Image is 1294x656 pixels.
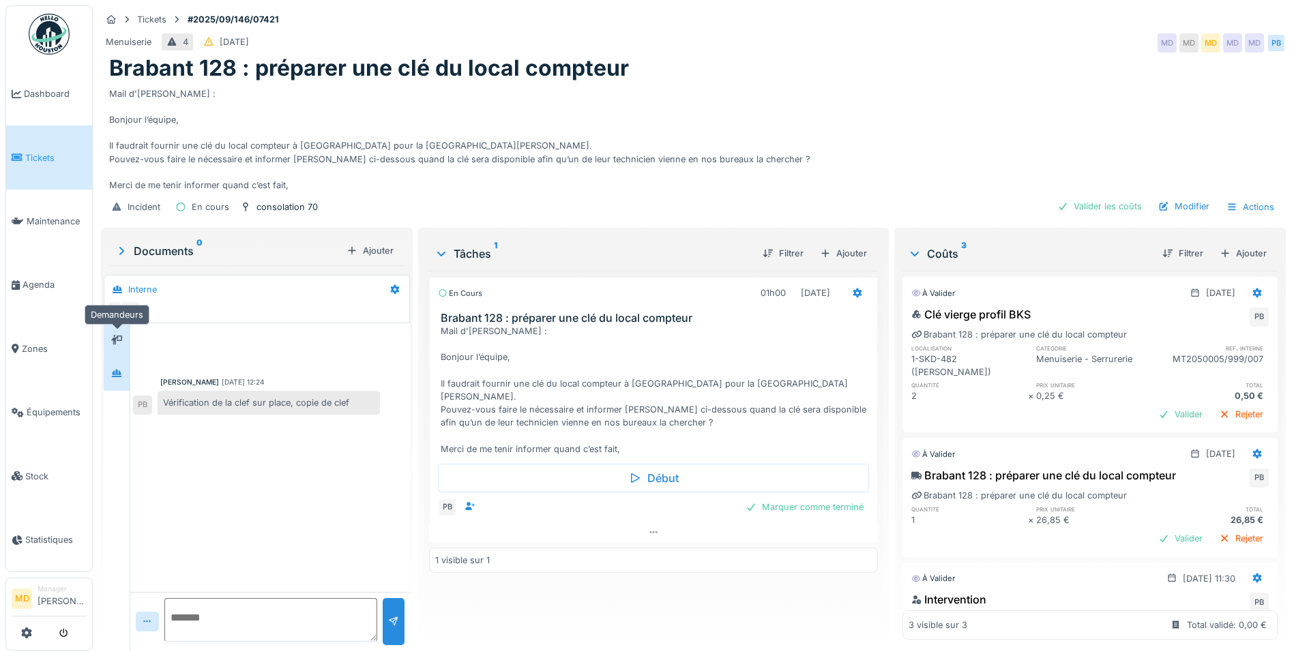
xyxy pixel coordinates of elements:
div: 0,25 € [1036,389,1152,402]
div: [DATE] [220,35,249,48]
div: Documents [115,243,341,259]
div: consolation 70 [256,200,318,213]
div: MD [1201,33,1220,53]
a: Stock [6,444,92,507]
span: Zones [22,342,87,355]
div: MD [1245,33,1264,53]
div: [PERSON_NAME] [160,377,219,387]
div: Rejeter [1214,529,1269,548]
div: À valider [911,449,955,460]
div: PB [133,396,152,415]
div: Demandeurs [85,305,149,325]
div: 0,50 € [1153,389,1269,402]
div: MD [107,301,126,320]
div: À valider [911,573,955,584]
div: [DATE] 12:24 [222,377,265,387]
div: Menuiserie [106,35,151,48]
a: Maintenance [6,190,92,253]
div: Manager [38,584,87,594]
span: Agenda [23,278,87,291]
div: Tickets [137,13,166,26]
a: MD Manager[PERSON_NAME] [12,584,87,616]
h6: prix unitaire [1036,505,1152,513]
div: Mail d'[PERSON_NAME] : Bonjour l’équipe, Il faudrait fournir une clé du local compteur à [GEOGRAP... [109,82,1278,192]
div: MD [1158,33,1177,53]
div: [DATE] 11:30 [1183,572,1235,585]
div: × [1028,513,1037,526]
div: MD [1179,33,1199,53]
h6: quantité [911,381,1027,389]
div: Modifier [1153,197,1215,215]
h6: quantité [911,505,1027,513]
div: Intervention [911,591,986,608]
div: Valider les coûts [1052,197,1147,215]
div: Rejeter [1214,405,1269,423]
span: Stock [25,470,87,483]
div: Actions [1220,197,1280,217]
span: Maintenance [27,215,87,228]
div: Marquer comme terminé [740,498,869,516]
div: PB [1250,308,1269,327]
h6: localisation [911,344,1027,353]
div: Incident [128,200,160,213]
div: Ajouter [814,244,872,263]
a: Dashboard [6,62,92,125]
div: [DATE] [801,286,830,299]
span: Équipements [27,406,87,419]
sup: 0 [196,243,203,259]
div: Clé vierge profil BKS [911,306,1031,323]
div: Filtrer [1157,244,1209,263]
div: En cours [192,200,229,213]
div: Interne [128,283,157,296]
div: 3 visible sur 3 [909,618,967,631]
div: × [1028,389,1037,402]
li: MD [12,588,32,609]
div: Tâches [435,245,752,262]
span: Tickets [25,151,87,164]
img: Badge_color-CXgf-gQk.svg [29,14,70,55]
h3: Brabant 128 : préparer une clé du local compteur [441,312,872,325]
div: 4 [183,35,188,48]
div: Menuiserie - Serrurerie [1036,353,1152,378]
div: PB [1267,33,1286,53]
h6: prix unitaire [1036,381,1152,389]
li: [PERSON_NAME] [38,584,87,613]
span: Dashboard [24,87,87,100]
div: 1 visible sur 1 [435,554,490,567]
a: Statistiques [6,508,92,571]
a: Équipements [6,381,92,444]
div: PB [1250,593,1269,612]
a: Zones [6,317,92,381]
div: Ajouter [1214,244,1272,263]
div: 1-SKD-482 ([PERSON_NAME]) [911,353,1027,378]
h1: Brabant 128 : préparer une clé du local compteur [109,55,629,81]
div: PB [1250,468,1269,488]
span: Statistiques [25,533,87,546]
h6: catégorie [1036,344,1152,353]
div: Filtrer [757,244,809,263]
a: Agenda [6,253,92,316]
a: Tickets [6,125,92,189]
div: 1 [911,513,1027,526]
div: Coûts [908,245,1151,262]
h6: ref. interne [1153,344,1269,353]
div: Valider [1153,529,1208,548]
div: 26,85 € [1036,513,1152,526]
div: [DATE] [1206,286,1235,299]
div: 01h00 [761,286,786,299]
h6: total [1153,381,1269,389]
div: Ajouter [341,241,399,260]
sup: 1 [494,245,497,262]
div: Total validé: 0,00 € [1187,618,1267,631]
sup: 3 [961,245,967,262]
h6: total [1153,505,1269,513]
div: MT2050005/999/007 [1153,353,1269,378]
div: MD [1223,33,1242,53]
div: 2 [911,389,1027,402]
div: Brabant 128 : préparer une clé du local compteur [911,328,1127,341]
div: PB [121,301,140,320]
div: Brabant 128 : préparer une clé du local compteur [911,467,1176,483]
div: Vérification de la clef sur place, copie de clef [158,391,380,415]
div: Valider [1153,405,1208,423]
div: [DATE] [1206,447,1235,460]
